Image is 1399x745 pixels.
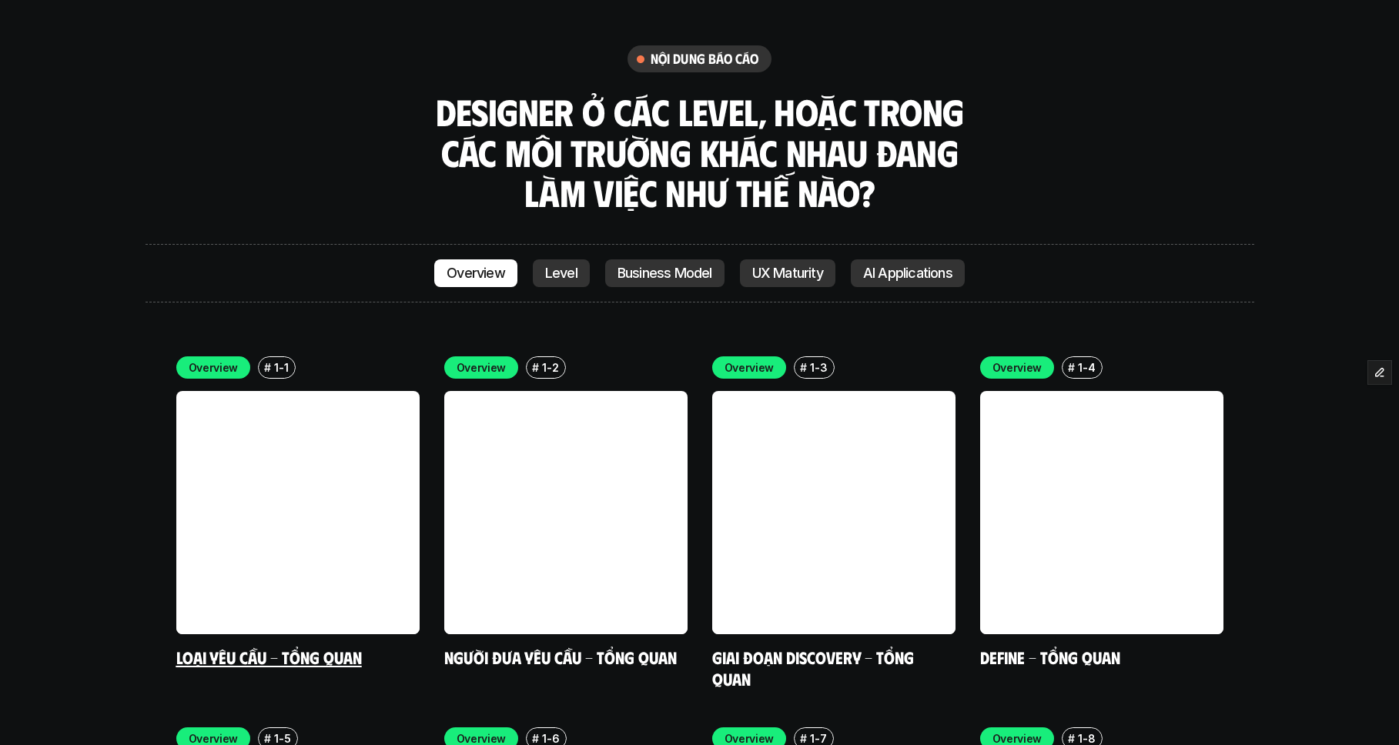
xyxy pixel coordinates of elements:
h6: # [532,733,539,744]
a: AI Applications [851,259,965,287]
p: 1-4 [1078,359,1095,376]
h6: nội dung báo cáo [651,50,759,68]
a: Giai đoạn Discovery - Tổng quan [712,646,918,689]
h6: # [800,362,807,373]
h6: # [264,733,271,744]
p: 1-1 [274,359,288,376]
h3: Designer ở các level, hoặc trong các môi trường khác nhau đang làm việc như thế nào? [430,92,969,213]
a: Business Model [605,259,725,287]
a: Loại yêu cầu - Tổng quan [176,646,362,667]
p: Overview [992,359,1043,376]
a: Overview [434,259,517,287]
a: UX Maturity [740,259,835,287]
p: Overview [725,359,775,376]
p: Overview [457,359,507,376]
h6: # [1068,733,1075,744]
p: Level [545,266,577,281]
h6: # [1068,362,1075,373]
a: Người đưa yêu cầu - Tổng quan [444,646,677,667]
p: AI Applications [863,266,952,281]
p: Business Model [618,266,712,281]
p: Overview [189,359,239,376]
p: 1-3 [810,359,827,376]
a: Level [533,259,590,287]
button: Edit Framer Content [1368,361,1391,384]
p: Overview [447,266,505,281]
h6: # [532,362,539,373]
p: 1-2 [542,359,558,376]
p: UX Maturity [752,266,823,281]
h6: # [800,733,807,744]
h6: # [264,362,271,373]
a: Define - Tổng quan [980,646,1120,667]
